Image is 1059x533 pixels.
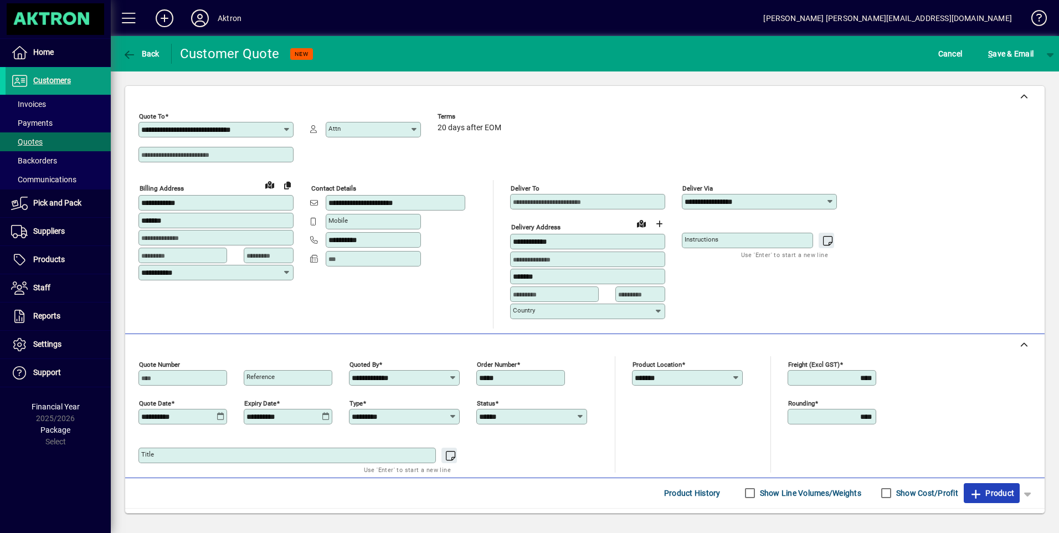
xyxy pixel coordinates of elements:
span: ave & Email [988,45,1034,63]
mat-label: Freight (excl GST) [788,360,840,368]
a: Settings [6,331,111,358]
mat-label: Expiry date [244,399,276,407]
a: Products [6,246,111,274]
mat-label: Title [141,450,154,458]
span: Suppliers [33,227,65,235]
button: Profile [182,8,218,28]
mat-label: Product location [633,360,682,368]
span: Cancel [938,45,963,63]
button: Add [147,8,182,28]
a: Pick and Pack [6,189,111,217]
span: Support [33,368,61,377]
span: Package [40,426,70,434]
a: Suppliers [6,218,111,245]
span: Customers [33,76,71,85]
mat-hint: Use 'Enter' to start a new line [364,463,451,476]
span: Payments [11,119,53,127]
mat-label: Rounding [788,399,815,407]
span: Product [969,484,1014,502]
a: View on map [261,176,279,193]
a: Staff [6,274,111,302]
mat-label: Country [513,306,535,314]
div: [PERSON_NAME] [PERSON_NAME][EMAIL_ADDRESS][DOMAIN_NAME] [763,9,1012,27]
span: Staff [33,283,50,292]
span: Invoices [11,100,46,109]
span: Backorders [11,156,57,165]
label: Show Line Volumes/Weights [758,488,861,499]
mat-label: Order number [477,360,517,368]
div: Customer Quote [180,45,280,63]
mat-label: Quoted by [349,360,379,368]
a: Reports [6,303,111,330]
a: Communications [6,170,111,189]
span: Terms [438,113,504,120]
mat-label: Deliver via [682,184,713,192]
span: Financial Year [32,402,80,411]
mat-hint: Use 'Enter' to start a new line [741,248,828,261]
button: Copy to Delivery address [279,176,296,194]
a: Payments [6,114,111,132]
button: Product [964,483,1020,503]
mat-label: Reference [246,373,275,381]
button: Product History [660,483,725,503]
div: Aktron [218,9,241,27]
span: Home [33,48,54,57]
a: Home [6,39,111,66]
a: Quotes [6,132,111,151]
span: Product History [664,484,721,502]
button: Back [120,44,162,64]
span: Products [33,255,65,264]
a: View on map [633,214,650,232]
mat-label: Type [349,399,363,407]
mat-label: Quote date [139,399,171,407]
mat-label: Instructions [685,235,718,243]
label: Show Cost/Profit [894,488,958,499]
a: Knowledge Base [1023,2,1045,38]
span: Pick and Pack [33,198,81,207]
mat-label: Quote To [139,112,165,120]
button: Cancel [935,44,965,64]
a: Invoices [6,95,111,114]
app-page-header-button: Back [111,44,172,64]
span: Back [122,49,160,58]
span: Settings [33,340,61,348]
a: Backorders [6,151,111,170]
mat-label: Deliver To [511,184,539,192]
mat-label: Status [477,399,495,407]
a: Support [6,359,111,387]
mat-label: Mobile [328,217,348,224]
span: 20 days after EOM [438,124,501,132]
span: Communications [11,175,76,184]
span: S [988,49,993,58]
mat-label: Quote number [139,360,180,368]
span: NEW [295,50,309,58]
span: Reports [33,311,60,320]
button: Save & Email [983,44,1039,64]
mat-label: Attn [328,125,341,132]
button: Choose address [650,215,668,233]
span: Quotes [11,137,43,146]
